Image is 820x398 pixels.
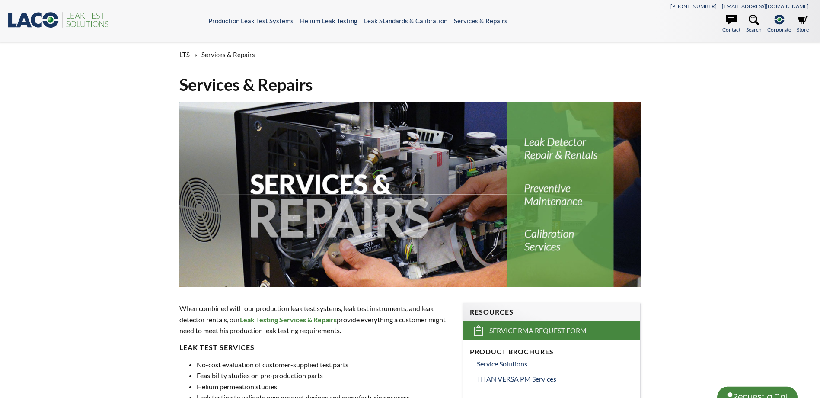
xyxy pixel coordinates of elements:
[767,26,791,34] span: Corporate
[470,347,633,356] h4: Product Brochures
[670,3,717,10] a: [PHONE_NUMBER]
[300,17,357,25] a: Helium Leak Testing
[489,326,587,335] span: Service RMA Request Form
[477,358,633,369] a: Service Solutions
[477,359,527,368] span: Service Solutions
[477,375,556,383] span: TITAN VERSA PM Services
[240,315,337,324] strong: Leak Testing Services & Repairs
[201,51,255,58] span: Services & Repairs
[179,343,452,352] h4: Leak Test Services
[797,15,809,34] a: Store
[746,15,762,34] a: Search
[197,381,452,392] li: Helium permeation studies
[470,308,633,317] h4: Resources
[364,17,447,25] a: Leak Standards & Calibration
[477,373,633,385] a: TITAN VERSA PM Services
[197,370,452,381] li: Feasibility studies on pre-production parts
[179,102,640,287] img: Service & Repairs header
[197,359,452,370] li: No-cost evaluation of customer-supplied test parts
[463,321,640,340] a: Service RMA Request Form
[179,74,640,95] h1: Services & Repairs
[179,42,640,67] div: »
[179,303,452,336] p: When combined with our production leak test systems, leak test instruments, and leak detector ren...
[179,51,190,58] span: LTS
[722,15,740,34] a: Contact
[454,17,507,25] a: Services & Repairs
[722,3,809,10] a: [EMAIL_ADDRESS][DOMAIN_NAME]
[208,17,294,25] a: Production Leak Test Systems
